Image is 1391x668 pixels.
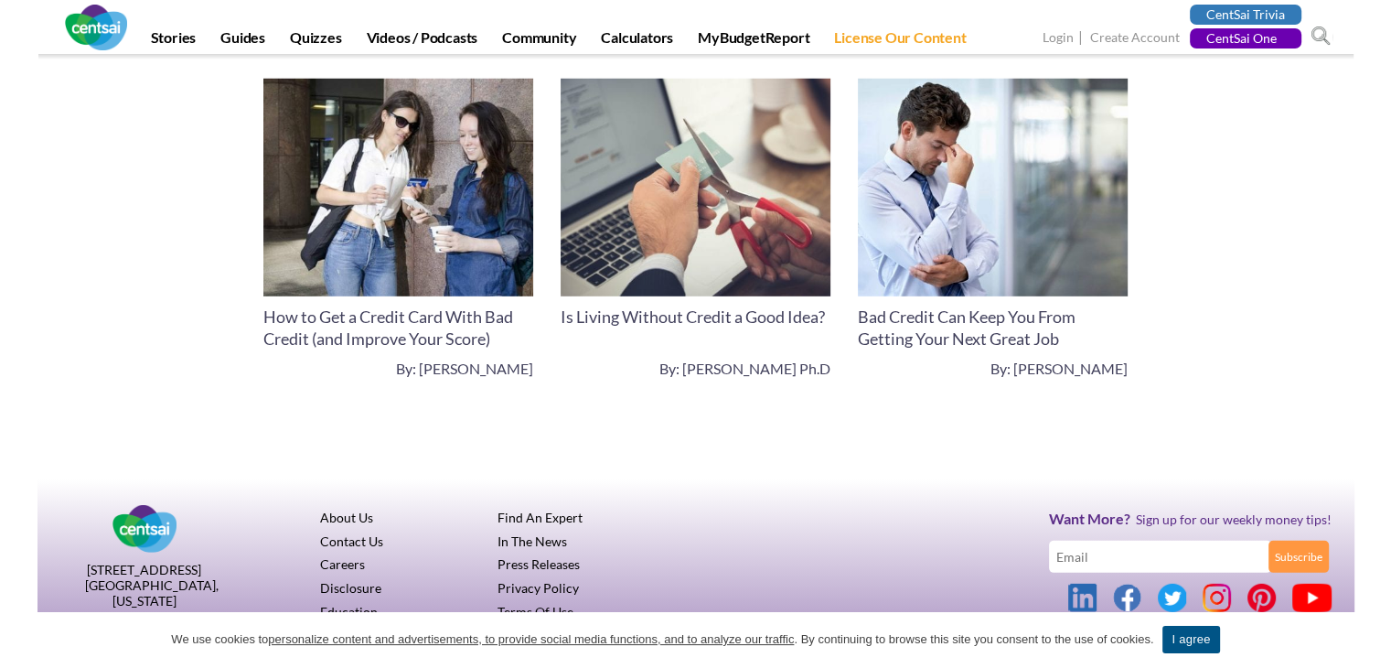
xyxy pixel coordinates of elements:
a: Pinterest [1247,584,1276,612]
a: Bad Credit Can Keep You From Getting Your Next Great Job [858,178,1128,194]
a: I agree [1359,630,1377,649]
a: Press Releases [498,556,580,572]
img: Is Living Without Credit a Good Idea? [561,79,830,296]
img: Bad Credit Can Keep You From Getting Your Next Great Job [858,79,1128,296]
span: We use cookies to . By continuing to browse this site you consent to the use of cookies. [171,630,1153,649]
a: In The News [498,533,567,549]
a: Education [320,604,378,620]
a: By: [PERSON_NAME] [396,359,533,379]
input: Subscribe [1268,541,1329,573]
a: CentSai Trivia [1190,5,1301,25]
a: Stories [140,28,208,54]
input: Email [1049,541,1271,573]
a: Contact Us [320,533,383,549]
a: Calculators [590,28,684,54]
a: Is Living Without Credit a Good Idea? [561,307,825,327]
u: personalize content and advertisements, to provide social media functions, and to analyze our tra... [268,632,794,646]
a: How to Get a Credit Card With Bad Credit (and Improve Your Score) [263,178,533,194]
h3: Sign up for our weekly money tips! [1049,511,1332,527]
a: Quizzes [279,28,353,54]
a: Guides [209,28,276,54]
a: By: [PERSON_NAME] [990,359,1128,379]
a: Linked In [1068,584,1097,612]
a: Bad Credit Can Keep You From Getting Your Next Great Job [858,307,1075,349]
a: Terms Of Use [498,604,573,620]
a: Disclosure [320,580,381,596]
a: CentSai One [1190,28,1301,48]
a: Create Account [1090,29,1180,48]
a: License Our Content [823,28,977,54]
img: How to Get a Credit Card With Bad Credit (and Improve Your Score) [263,79,533,296]
a: Twitter [1158,584,1186,612]
a: Careers [320,556,365,572]
a: Find An Expert [498,510,583,525]
a: Privacy Policy [498,580,579,596]
a: By: [PERSON_NAME] Ph.D [659,359,830,379]
img: Centsai [112,505,177,553]
a: Login [1043,29,1074,48]
a: Is Living Without Credit a Good Idea? [561,178,830,194]
span: | [1076,27,1087,48]
a: About Us [320,510,373,525]
a: Facebook [1113,584,1141,612]
img: CentSai [65,5,127,50]
p: [STREET_ADDRESS] [GEOGRAPHIC_DATA], [US_STATE] 11215 [85,562,204,624]
a: Youtube [1292,584,1332,612]
a: MyBudgetReport [687,28,820,54]
a: How to Get a Credit Card With Bad Credit (and Improve Your Score) [263,307,513,349]
a: I agree [1162,626,1219,653]
span: Want More? [1049,510,1136,527]
a: Videos / Podcasts [356,28,489,54]
a: Instagram [1203,584,1231,612]
a: Community [491,28,587,54]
